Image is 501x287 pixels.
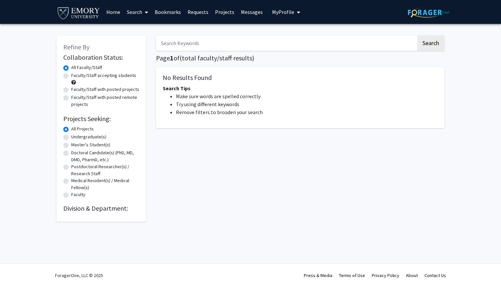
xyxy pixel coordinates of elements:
[71,94,139,108] label: Faculty/Staff with posted remote projects
[71,64,102,71] label: All Faculty/Staff
[176,100,438,108] li: Try using different keywords
[406,272,418,278] a: About
[163,85,191,92] span: Search Tips
[417,36,444,51] button: Search
[71,133,106,140] label: Undergraduate(s)
[176,108,438,116] li: Remove filters to broaden your search
[57,5,101,20] img: Emory University Logo
[339,272,365,278] a: Terms of Use
[372,272,399,278] a: Privacy Policy
[71,86,139,93] label: Faculty/Staff with posted projects
[176,92,438,100] li: Make sure words are spelled correctly
[55,264,103,287] div: ForagerOne, LLC © 2025
[212,0,238,24] a: Projects
[156,54,444,62] h1: Page of ( total faculty/staff results)
[63,115,139,123] h2: Projects Seeking:
[71,125,94,132] label: All Projects
[124,0,151,24] a: Search
[71,177,139,191] label: Medical Resident(s) / Medical Fellow(s)
[184,0,212,24] a: Requests
[408,7,449,18] img: ForagerOne Logo
[63,43,89,51] span: Refine By
[71,72,136,79] label: Faculty/Staff accepting students
[424,272,446,278] a: Contact Us
[151,0,184,24] a: Bookmarks
[272,9,294,15] span: My Profile
[170,54,174,62] span: 1
[238,0,266,24] a: Messages
[156,36,416,51] input: Search Keywords
[163,74,438,82] h5: No Results Found
[71,163,139,177] label: Postdoctoral Researcher(s) / Research Staff
[63,53,139,61] h2: Collaboration Status:
[71,141,110,148] label: Master's Student(s)
[156,135,444,150] nav: Page navigation
[71,191,85,198] label: Faculty
[71,149,139,163] label: Doctoral Candidate(s) (PhD, MD, DMD, PharmD, etc.)
[304,272,332,278] a: Press & Media
[63,204,139,212] h2: Division & Department:
[103,0,124,24] a: Home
